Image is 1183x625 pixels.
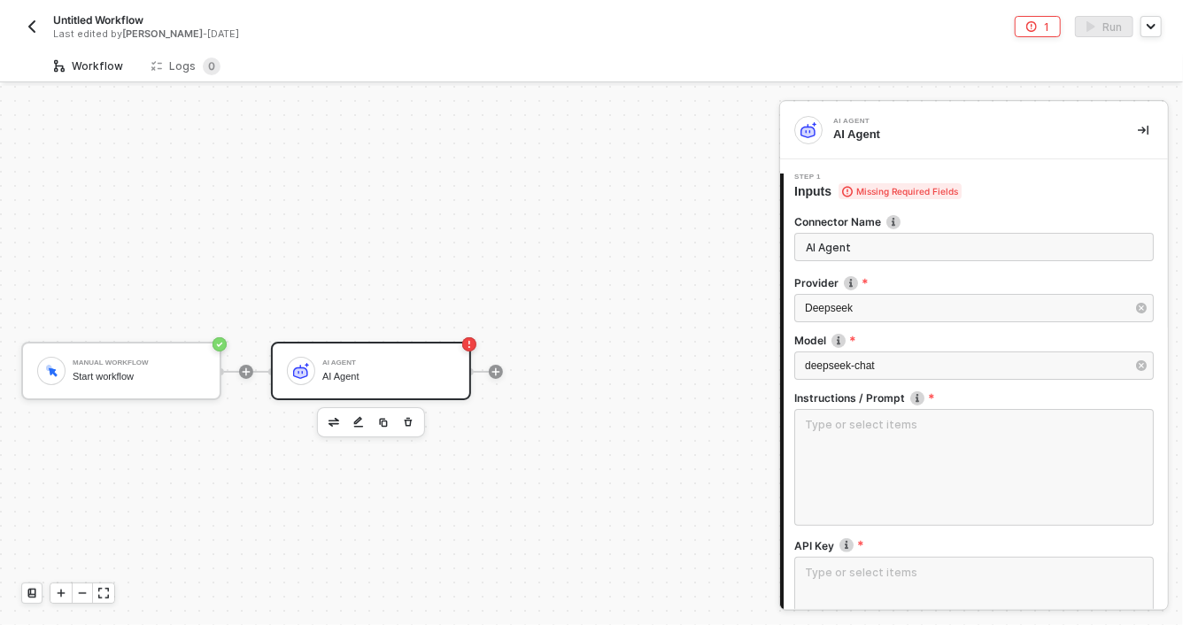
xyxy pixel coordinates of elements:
[348,412,369,433] button: edit-cred
[322,359,455,367] div: AI Agent
[1075,16,1133,37] button: activateRun
[794,333,1154,348] label: Model
[491,367,501,377] span: icon-play
[1015,16,1061,37] button: 1
[73,359,205,367] div: Manual Workflow
[1026,21,1037,32] span: icon-error-page
[839,183,962,199] span: Missing Required Fields
[839,538,854,552] img: icon-info
[805,302,853,314] span: Deepseek
[54,59,123,73] div: Workflow
[98,588,109,598] span: icon-expand
[1044,19,1049,35] div: 1
[43,363,59,378] img: icon
[1138,125,1148,135] span: icon-collapse-right
[73,371,205,382] div: Start workflow
[329,418,339,427] img: edit-cred
[794,390,1154,405] label: Instructions / Prompt
[378,417,389,428] img: copy-block
[831,334,846,348] img: icon-info
[25,19,39,34] img: back
[56,588,66,598] span: icon-play
[213,337,227,351] span: icon-success-page
[805,359,875,372] span: deepseek-chat
[462,337,476,351] span: icon-error-page
[794,174,962,181] span: Step 1
[794,182,962,200] span: Inputs
[794,214,1154,229] label: Connector Name
[323,412,344,433] button: edit-cred
[794,233,1154,261] input: Enter description
[21,16,43,37] button: back
[203,58,220,75] sup: 0
[53,12,143,27] span: Untitled Workflow
[122,27,203,40] span: [PERSON_NAME]
[833,118,1099,125] div: AI Agent
[800,122,816,138] img: integration-icon
[373,412,394,433] button: copy-block
[353,416,364,428] img: edit-cred
[886,215,901,229] img: icon-info
[151,58,220,75] div: Logs
[53,27,551,41] div: Last edited by - [DATE]
[910,391,924,405] img: icon-info
[833,127,1110,143] div: AI Agent
[77,588,88,598] span: icon-minus
[241,367,251,377] span: icon-play
[293,363,309,379] img: icon
[794,275,1154,290] label: Provider
[322,371,455,382] div: AI Agent
[794,538,1154,553] label: API Key
[844,276,858,290] img: icon-info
